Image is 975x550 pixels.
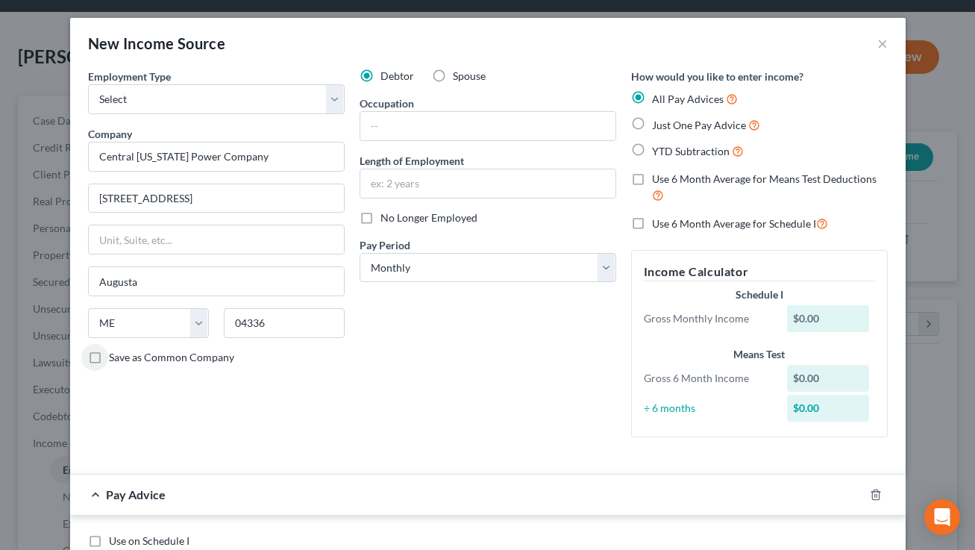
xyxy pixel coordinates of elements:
span: Use 6 Month Average for Schedule I [652,217,816,230]
span: Employment Type [88,70,171,83]
input: Enter address... [89,184,344,213]
div: $0.00 [787,305,869,332]
div: ÷ 6 months [636,401,780,416]
span: All Pay Advices [652,93,724,105]
label: Occupation [360,96,414,111]
span: Use 6 Month Average for Means Test Deductions [652,172,877,185]
h5: Income Calculator [644,263,875,281]
input: Search company by name... [88,142,345,172]
span: Spouse [453,69,486,82]
span: Use on Schedule I [109,534,189,547]
label: Length of Employment [360,153,464,169]
input: Enter zip... [224,308,345,338]
div: Gross 6 Month Income [636,371,780,386]
input: ex: 2 years [360,169,615,198]
input: -- [360,112,615,140]
div: $0.00 [787,365,869,392]
span: Save as Common Company [109,351,234,363]
div: Open Intercom Messenger [924,499,960,535]
span: Company [88,128,132,140]
input: Enter city... [89,267,344,296]
span: Debtor [380,69,414,82]
div: Gross Monthly Income [636,311,780,326]
div: New Income Source [88,33,226,54]
div: Means Test [644,347,875,362]
div: $0.00 [787,395,869,422]
label: How would you like to enter income? [631,69,803,84]
span: Just One Pay Advice [652,119,746,131]
button: × [877,34,888,52]
div: Schedule I [644,287,875,302]
span: Pay Advice [106,487,166,501]
span: Pay Period [360,239,410,251]
span: No Longer Employed [380,211,477,224]
input: Unit, Suite, etc... [89,225,344,254]
span: YTD Subtraction [652,145,730,157]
